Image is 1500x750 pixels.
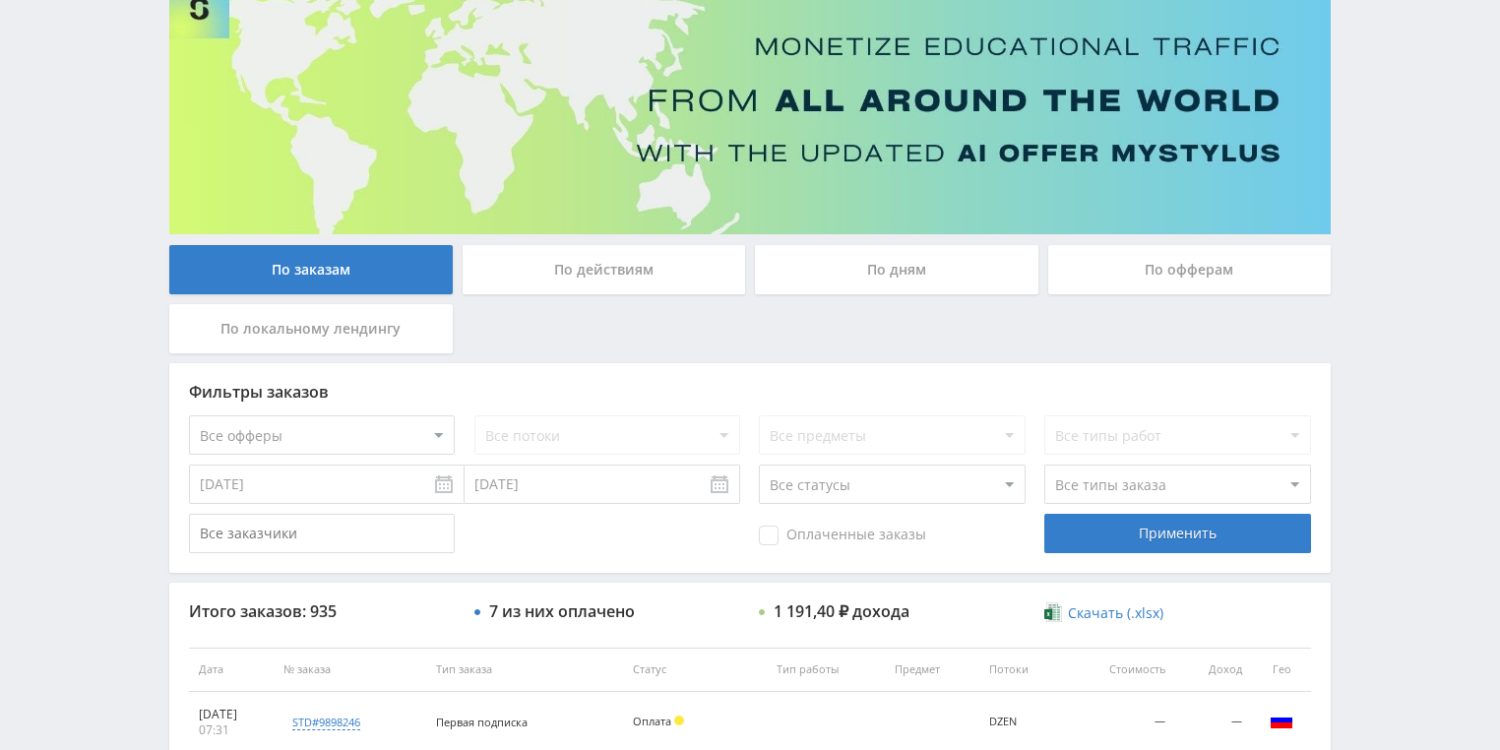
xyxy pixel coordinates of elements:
div: По действиям [463,245,746,294]
div: По дням [755,245,1038,294]
th: Предмет [885,648,979,692]
th: Стоимость [1065,648,1175,692]
div: DZEN [989,716,1055,728]
span: Холд [674,716,684,725]
div: 1 191,40 ₽ дохода [774,602,909,620]
th: Доход [1175,648,1252,692]
span: Первая подписка [436,715,528,729]
div: По офферам [1048,245,1332,294]
div: [DATE] [199,707,264,722]
th: Тип работы [767,648,885,692]
img: xlsx [1044,602,1061,622]
input: Все заказчики [189,514,455,553]
div: 07:31 [199,722,264,738]
div: По локальному лендингу [169,304,453,353]
div: 7 из них оплачено [489,602,635,620]
span: Скачать (.xlsx) [1068,605,1163,621]
th: Дата [189,648,274,692]
div: Итого заказов: 935 [189,602,455,620]
div: Применить [1044,514,1310,553]
span: Оплата [633,714,671,728]
span: Оплаченные заказы [759,526,926,545]
div: Фильтры заказов [189,383,1311,401]
th: Потоки [979,648,1065,692]
th: Статус [623,648,767,692]
th: Гео [1252,648,1311,692]
div: По заказам [169,245,453,294]
th: № заказа [274,648,426,692]
a: Скачать (.xlsx) [1044,603,1162,623]
div: std#9898246 [292,715,360,730]
img: rus.png [1270,709,1293,732]
th: Тип заказа [426,648,623,692]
